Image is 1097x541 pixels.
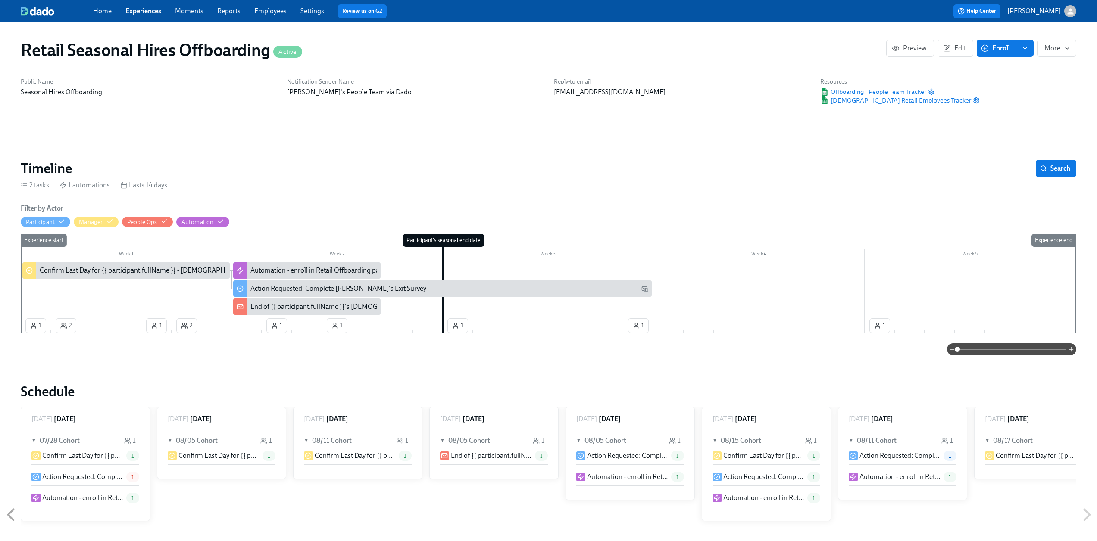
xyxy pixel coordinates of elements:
[126,474,139,480] span: 1
[723,451,804,460] p: Confirm Last Day for {{ participant.fullName }} - [DEMOGRAPHIC_DATA]
[397,436,408,445] div: 1
[151,321,162,330] span: 1
[953,4,1000,18] button: Help Center
[312,436,352,445] h6: 08/11 Cohort
[40,266,254,275] div: Confirm Last Day for {{ participant.fullName }} - [DEMOGRAPHIC_DATA]
[669,436,681,445] div: 1
[941,436,953,445] div: 1
[21,249,231,261] div: Week 1
[176,217,229,227] button: Automation
[820,88,829,96] img: Google Sheet
[820,96,971,105] a: Google Sheet[DEMOGRAPHIC_DATA] Retail Employees Tracker
[93,7,112,15] a: Home
[250,266,400,275] div: Automation - enroll in Retail Offboarding part deux
[944,474,956,480] span: 1
[233,280,652,297] div: Action Requested: Complete [PERSON_NAME]'s Exit Survey
[59,180,110,190] div: 1 automations
[857,436,897,445] h6: 08/11 Cohort
[331,321,343,330] span: 1
[146,318,167,333] button: 1
[22,262,230,279] div: Confirm Last Day for {{ participant.fullName }} - [DEMOGRAPHIC_DATA]
[399,453,412,459] span: 1
[304,414,325,424] p: [DATE]
[944,453,956,459] span: 1
[126,495,139,501] span: 1
[176,318,197,333] button: 2
[266,318,287,333] button: 1
[820,96,971,105] span: [DEMOGRAPHIC_DATA] Retail Employees Tracker
[21,87,277,97] p: Seasonal Hires Offboarding
[533,436,544,445] div: 1
[985,436,991,445] span: ▼
[820,96,829,104] img: Google Sheet
[723,493,804,503] p: Automation - enroll in Retail Offboarding part deux
[735,414,757,424] h6: [DATE]
[120,180,167,190] div: Lasts 14 days
[56,318,76,333] button: 2
[315,451,395,460] p: Confirm Last Day for {{ participant.fullName }} - [DEMOGRAPHIC_DATA]
[463,414,484,424] h6: [DATE]
[31,436,38,445] span: ▼
[176,436,218,445] h6: 08/05 Cohort
[287,87,543,97] p: [PERSON_NAME]'s People Team via Dado
[338,4,387,18] button: Review us on G2
[21,234,67,247] div: Experience start
[126,453,139,459] span: 1
[233,262,381,279] div: Automation - enroll in Retail Offboarding part deux
[21,383,1076,400] h2: Schedule
[21,217,70,227] button: Participant
[859,472,940,482] p: Automation - enroll in Retail Offboarding part deux
[807,495,820,501] span: 1
[869,318,890,333] button: 1
[871,414,893,424] h6: [DATE]
[124,436,136,445] div: 1
[42,472,123,482] p: Action Requested: Complete [PERSON_NAME]'s Exit Survey
[584,436,626,445] h6: 08/05 Cohort
[535,453,548,459] span: 1
[723,472,804,482] p: Action Requested: Complete [PERSON_NAME]'s Exit Survey
[122,217,173,227] button: People Ops
[190,414,212,424] h6: [DATE]
[576,436,582,445] span: ▼
[74,217,118,227] button: Manager
[807,453,820,459] span: 1
[273,49,302,55] span: Active
[805,436,817,445] div: 1
[1042,164,1070,173] span: Search
[451,451,531,460] p: End of {{ participant.fullName }}'s [DEMOGRAPHIC_DATA] Employment Not Confirmed
[874,321,885,330] span: 1
[403,234,484,247] div: Participant's seasonal end date
[254,7,287,15] a: Employees
[653,249,864,261] div: Week 4
[713,436,719,445] span: ▼
[820,87,926,96] span: Offboarding - People Team Tracker
[231,249,442,261] div: Week 2
[1044,44,1069,53] span: More
[440,414,461,424] p: [DATE]
[31,414,52,424] p: [DATE]
[983,44,1010,53] span: Enroll
[178,451,259,460] p: Confirm Last Day for {{ participant.fullName }} - [DEMOGRAPHIC_DATA]
[849,414,869,424] p: [DATE]
[21,78,277,86] h6: Public Name
[21,40,302,60] h1: Retail Seasonal Hires Offboarding
[587,472,668,482] p: Automation - enroll in Retail Offboarding part deux
[849,436,855,445] span: ▼
[554,78,810,86] h6: Reply-to email
[168,436,174,445] span: ▼
[250,284,426,293] div: Action Requested: Complete [PERSON_NAME]'s Exit Survey
[641,285,648,292] svg: Work Email
[60,321,72,330] span: 2
[1016,40,1034,57] button: enroll
[865,249,1075,261] div: Week 5
[181,321,192,330] span: 2
[721,436,761,445] h6: 08/15 Cohort
[996,451,1076,460] p: Confirm Last Day for {{ participant.fullName }} - [DEMOGRAPHIC_DATA]
[42,493,123,503] p: Automation - enroll in Retail Offboarding part deux
[807,474,820,480] span: 1
[250,302,509,311] div: End of {{ participant.fullName }}'s [DEMOGRAPHIC_DATA] Employment Not Confirmed
[181,218,214,226] div: Hide Automation
[271,321,282,330] span: 1
[125,7,161,15] a: Experiences
[21,160,72,177] h2: Timeline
